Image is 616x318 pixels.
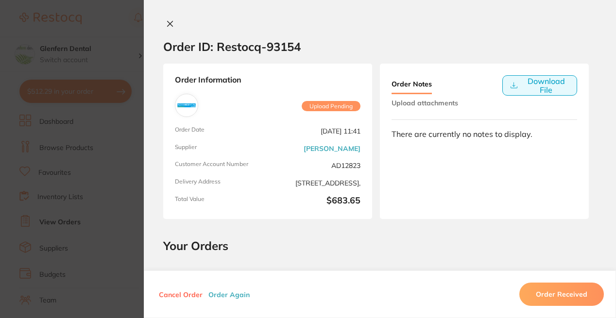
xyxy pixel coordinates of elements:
[519,283,604,306] button: Order Received
[156,290,205,299] button: Cancel Order
[175,161,264,170] span: Customer Account Number
[175,75,360,86] strong: Order Information
[392,130,577,138] div: There are currently no notes to display.
[392,75,432,94] button: Order Notes
[175,196,264,207] span: Total Value
[302,101,360,112] span: Upload Pending
[304,145,360,152] a: [PERSON_NAME]
[272,196,360,207] b: $683.65
[175,144,264,153] span: Supplier
[272,178,360,188] span: [STREET_ADDRESS],
[392,94,458,112] button: Upload attachments
[272,126,360,136] span: [DATE] 11:41
[175,126,264,136] span: Order Date
[175,178,264,188] span: Delivery Address
[177,96,196,115] img: Adam Dental
[272,161,360,170] span: AD12823
[205,290,253,299] button: Order Again
[163,39,301,54] h2: Order ID: Restocq- 93154
[163,238,597,253] h2: Your Orders
[502,75,577,96] button: Download File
